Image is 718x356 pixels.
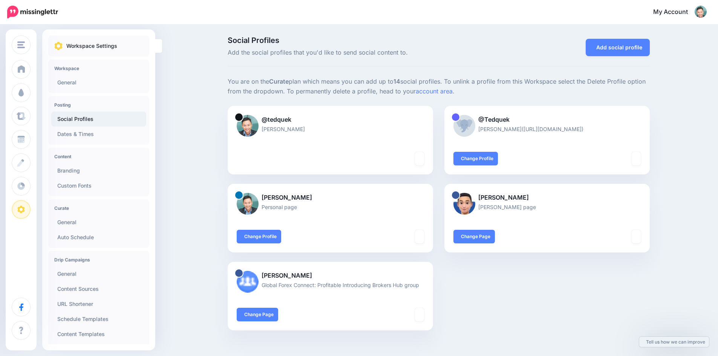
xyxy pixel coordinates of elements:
a: Dates & Times [51,127,146,142]
p: You are on the plan which means you can add up to social profiles. To unlink a profile from this ... [228,77,650,96]
p: Personal page [237,203,424,211]
a: General [51,215,146,230]
a: Branding [51,163,146,178]
a: account area [416,87,453,95]
b: 14 [393,78,400,85]
b: Curate [269,78,289,85]
h4: Drip Campaigns [54,257,143,263]
p: @Tedquek [453,115,641,125]
a: Content Sources [51,281,146,296]
p: @tedquek [237,115,424,125]
a: My Account [646,3,707,21]
a: Change Profile [453,152,498,165]
a: Tell us how we can improve [639,337,709,347]
img: Missinglettr [7,6,58,18]
p: Global Forex Connect: Profitable Introducing Brokers Hub group [237,281,424,289]
h4: Posting [54,102,143,108]
p: Workspace Settings [66,41,117,50]
img: aDtjnaRy1nj-bsa130230.png [237,271,259,293]
img: 325483359_1575890619549875_4467608594379518088_n-bsa130228.jpg [453,193,475,215]
img: qfIi3HP_-52403.jpg [237,115,259,137]
a: Custom Fonts [51,178,146,193]
img: 1666265019302-52401.png [237,193,259,215]
img: missing-74456.png [453,115,475,137]
p: [PERSON_NAME] [237,125,424,133]
span: Social Profiles [228,37,505,44]
p: [PERSON_NAME] [237,271,424,281]
p: [PERSON_NAME]([URL][DOMAIN_NAME]) [453,125,641,133]
h4: Curate [54,205,143,211]
a: Content Templates [51,327,146,342]
p: [PERSON_NAME] [237,193,424,203]
p: [PERSON_NAME] page [453,203,641,211]
a: Change Page [237,308,278,321]
img: menu.png [17,41,25,48]
h4: Content [54,154,143,159]
a: Change Profile [237,230,281,243]
a: General [51,266,146,281]
a: Change Page [453,230,495,243]
span: Add the social profiles that you'd like to send social content to. [228,48,505,58]
a: Social Profiles [51,112,146,127]
img: settings.png [54,42,63,50]
a: URL Shortener [51,296,146,312]
a: Auto Schedule [51,230,146,245]
h4: Workspace [54,66,143,71]
a: Add social profile [586,39,650,56]
a: General [51,75,146,90]
a: Schedule Templates [51,312,146,327]
p: [PERSON_NAME] [453,193,641,203]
